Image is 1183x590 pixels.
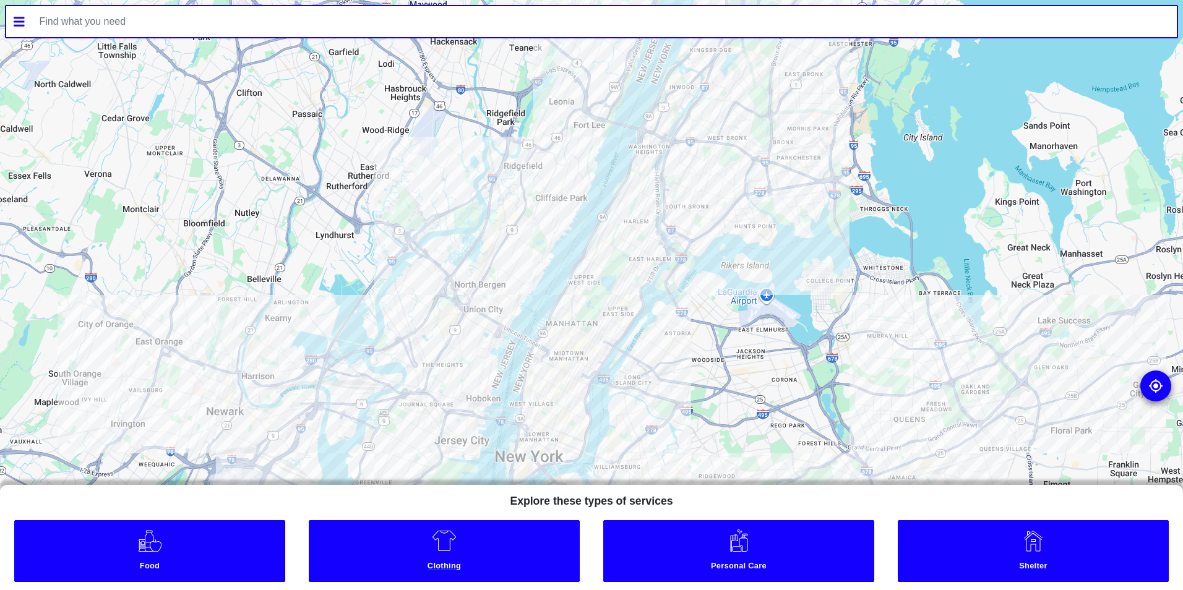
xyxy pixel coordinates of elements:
[137,528,163,553] img: Food
[17,561,282,574] small: Food
[1021,528,1046,553] img: Shelter
[1148,378,1163,393] img: go to my location
[726,528,751,553] img: Personal Care
[432,528,457,553] img: Clothing
[901,561,1165,574] small: Shelter
[32,6,1177,37] input: Find what you need
[309,520,580,582] a: Clothing
[898,520,1169,582] a: Shelter
[14,520,285,582] a: Food
[500,485,682,513] h5: Explore these types of services
[606,561,871,574] small: Personal Care
[312,561,576,574] small: Clothing
[603,520,874,582] a: Personal Care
